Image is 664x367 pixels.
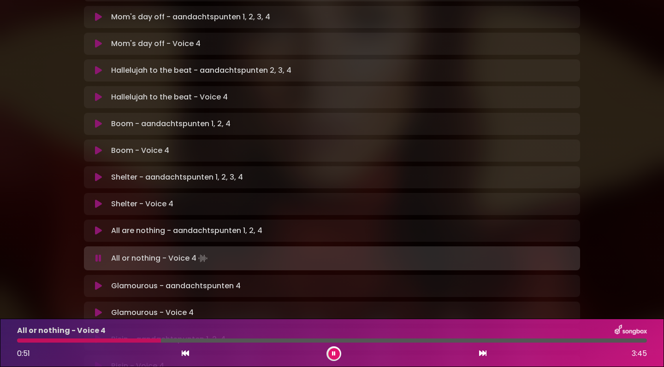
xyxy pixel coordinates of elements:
p: Hallelujah to the beat - aandachtspunten 2, 3, 4 [111,65,291,76]
p: All are nothing - aandachtspunten 1, 2, 4 [111,225,262,236]
p: Mom's day off - Voice 4 [111,38,201,49]
span: 0:51 [17,348,30,359]
p: Glamourous - aandachtspunten 4 [111,280,241,291]
p: Glamourous - Voice 4 [111,307,194,318]
p: All or nothing - Voice 4 [17,325,106,336]
p: All or nothing - Voice 4 [111,252,209,265]
img: songbox-logo-white.png [615,325,647,337]
img: waveform4.gif [196,252,209,265]
p: Shelter - Voice 4 [111,198,173,210]
p: Boom - aandachtspunten 1, 2, 4 [111,118,231,129]
p: Hallelujah to the beat - Voice 4 [111,92,228,103]
p: Boom - Voice 4 [111,145,169,156]
span: 3:45 [632,348,647,359]
p: Mom's day off - aandachtspunten 1, 2, 3, 4 [111,12,270,23]
p: Shelter - aandachtspunten 1, 2, 3, 4 [111,172,243,183]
